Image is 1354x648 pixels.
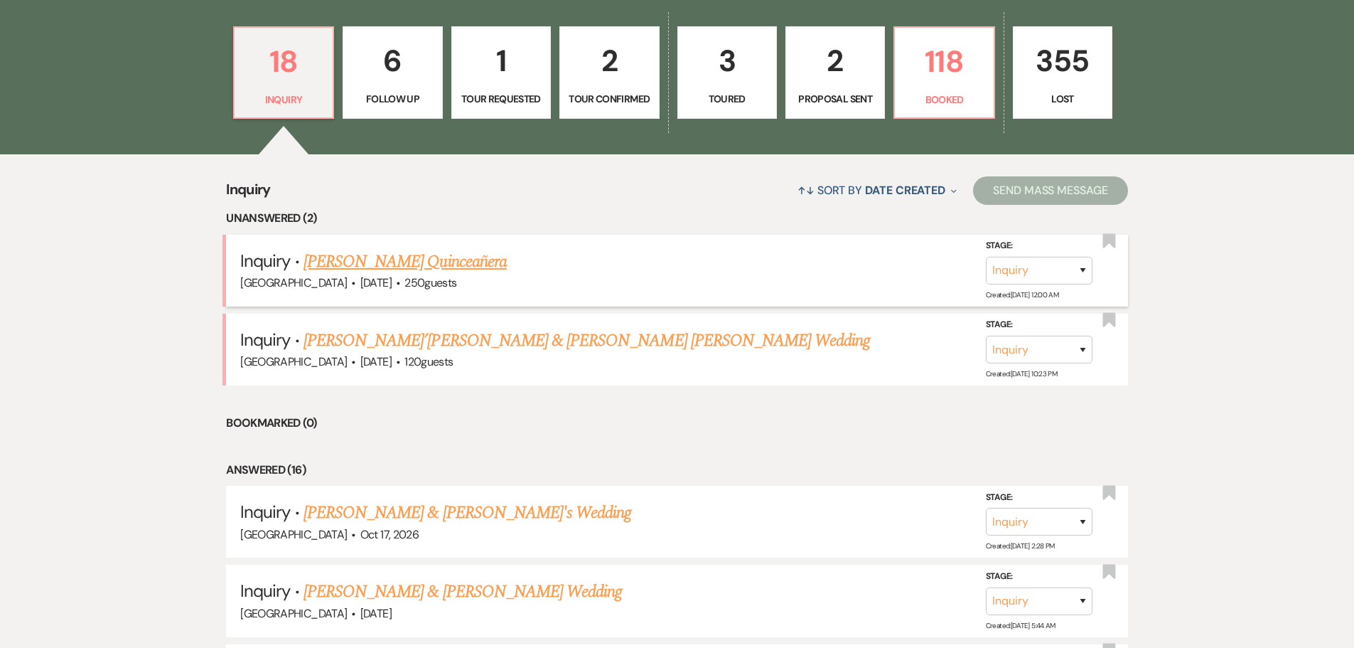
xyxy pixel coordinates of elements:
[792,171,962,209] button: Sort By Date Created
[240,275,347,290] span: [GEOGRAPHIC_DATA]
[360,606,392,621] span: [DATE]
[559,26,659,119] a: 2Tour Confirmed
[240,250,290,272] span: Inquiry
[360,527,419,542] span: Oct 17, 2026
[795,37,876,85] p: 2
[240,527,347,542] span: [GEOGRAPHIC_DATA]
[795,91,876,107] p: Proposal Sent
[233,26,334,119] a: 18Inquiry
[986,569,1092,585] label: Stage:
[569,37,650,85] p: 2
[303,579,622,605] a: [PERSON_NAME] & [PERSON_NAME] Wedding
[451,26,551,119] a: 1Tour Requested
[226,209,1128,228] li: Unanswered (2)
[303,500,632,526] a: [PERSON_NAME] & [PERSON_NAME]'s Wedding
[240,329,290,351] span: Inquiry
[986,490,1092,506] label: Stage:
[360,354,392,369] span: [DATE]
[986,621,1055,630] span: Created: [DATE] 5:44 AM
[360,275,392,290] span: [DATE]
[785,26,885,119] a: 2Proposal Sent
[240,354,347,369] span: [GEOGRAPHIC_DATA]
[687,37,768,85] p: 3
[893,26,994,119] a: 118Booked
[865,183,945,198] span: Date Created
[303,328,871,354] a: [PERSON_NAME]’[PERSON_NAME] & [PERSON_NAME] [PERSON_NAME] Wedding
[986,541,1055,551] span: Created: [DATE] 2:28 PM
[352,91,433,107] p: Follow Up
[1013,26,1112,119] a: 355Lost
[352,37,433,85] p: 6
[986,290,1058,299] span: Created: [DATE] 12:00 AM
[240,501,290,523] span: Inquiry
[404,275,456,290] span: 250 guests
[343,26,442,119] a: 6Follow Up
[243,38,324,85] p: 18
[226,414,1128,432] li: Bookmarked (0)
[404,354,453,369] span: 120 guests
[461,91,542,107] p: Tour Requested
[1022,37,1103,85] p: 355
[303,249,507,275] a: [PERSON_NAME] Quinceañera
[973,176,1128,205] button: Send Mass Message
[1022,91,1103,107] p: Lost
[903,92,984,107] p: Booked
[677,26,777,119] a: 3Toured
[687,91,768,107] p: Toured
[986,238,1092,254] label: Stage:
[986,369,1057,378] span: Created: [DATE] 10:23 PM
[226,179,271,209] span: Inquiry
[240,580,290,602] span: Inquiry
[903,38,984,85] p: 118
[569,91,650,107] p: Tour Confirmed
[986,317,1092,333] label: Stage:
[226,461,1128,479] li: Answered (16)
[797,183,815,198] span: ↑↓
[461,37,542,85] p: 1
[243,92,324,107] p: Inquiry
[240,606,347,621] span: [GEOGRAPHIC_DATA]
